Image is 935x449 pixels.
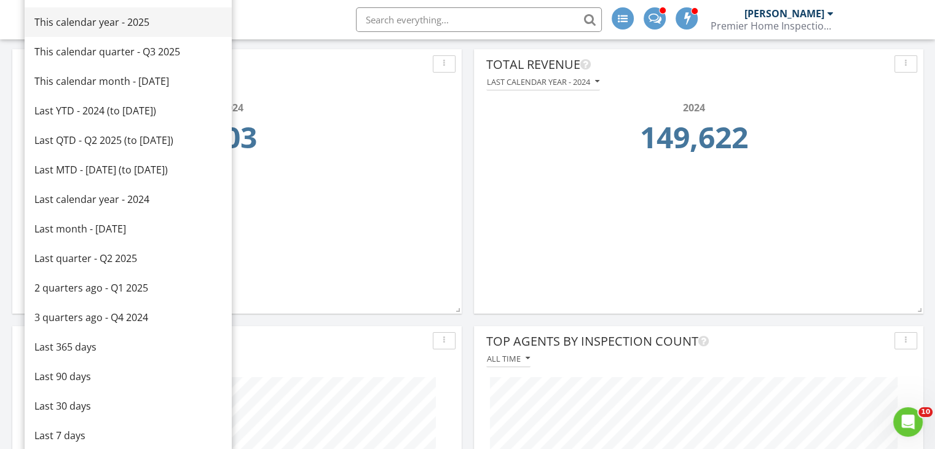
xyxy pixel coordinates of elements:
[34,221,222,236] div: Last month - [DATE]
[34,369,222,384] div: Last 90 days
[34,103,222,118] div: Last YTD - 2024 (to [DATE])
[34,280,222,295] div: 2 quarters ago - Q1 2025
[34,340,222,354] div: Last 365 days
[34,399,222,413] div: Last 30 days
[34,251,222,266] div: Last quarter - Q2 2025
[34,310,222,325] div: 3 quarters ago - Q4 2024
[34,44,222,59] div: This calendar quarter - Q3 2025
[486,332,890,351] div: Top Agents by Inspection Count
[28,115,436,167] td: 303
[487,354,530,363] div: All time
[490,100,898,115] div: 2024
[486,351,531,367] button: All time
[34,15,222,30] div: This calendar year - 2025
[34,428,222,443] div: Last 7 days
[893,407,923,437] iframe: Intercom live chat
[486,55,890,74] div: Total Revenue
[34,162,222,177] div: Last MTD - [DATE] (to [DATE])
[34,133,222,148] div: Last QTD - Q2 2025 (to [DATE])
[356,7,602,32] input: Search everything...
[486,74,600,90] button: Last calendar year - 2024
[744,7,824,20] div: [PERSON_NAME]
[490,115,898,167] td: 149622.0
[34,192,222,207] div: Last calendar year - 2024
[28,100,436,115] div: 2024
[34,74,222,89] div: This calendar month - [DATE]
[918,407,933,417] span: 10
[711,20,834,32] div: Premier Home Inspection Ky LLC
[487,77,599,86] div: Last calendar year - 2024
